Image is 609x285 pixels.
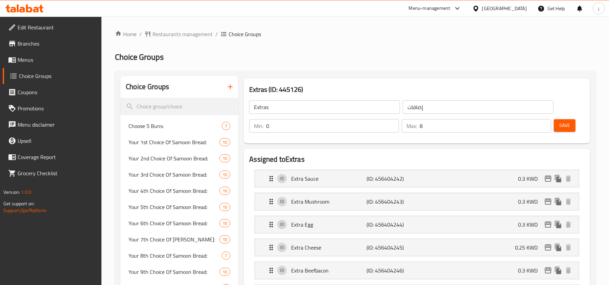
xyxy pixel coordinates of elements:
p: 0.3 KWD [518,266,543,275]
button: delete [563,265,573,276]
span: 10 [220,172,230,178]
button: duplicate [553,265,563,276]
nav: breadcrumb [115,30,595,38]
a: Branches [3,35,102,52]
span: Edit Restaurant [18,23,96,31]
a: Coverage Report [3,149,102,165]
li: Expand [249,190,585,213]
button: duplicate [553,174,563,184]
div: Your 3rd Choice Of Samoon Bread:10 [120,166,238,183]
button: Save [554,119,576,132]
li: Expand [249,236,585,259]
li: / [139,30,142,38]
span: Your 9th Choice Of Samoon Bread: [128,268,219,276]
span: j [598,5,599,12]
span: 1.0.0 [21,188,31,197]
p: Extra Mushroom [291,198,367,206]
p: 0.25 KWD [515,243,543,252]
div: Choices [222,122,230,130]
span: Choice Groups [19,72,96,80]
a: Restaurants management [144,30,213,38]
div: Expand [255,239,579,256]
div: Choices [219,203,230,211]
p: Extra Cheese [291,243,367,252]
span: Your 4th Choice Of Samoon Bread: [128,187,219,195]
a: Upsell [3,133,102,149]
button: duplicate [553,197,563,207]
div: Your 6th Choice Of Samoon Bread:10 [120,215,238,231]
span: 10 [220,269,230,275]
div: Your 1st Choice Of Samoon Bread:10 [120,134,238,150]
a: Promotions [3,100,102,116]
span: Grocery Checklist [18,169,96,177]
span: Restaurants management [153,30,213,38]
li: Expand [249,213,585,236]
span: 10 [220,204,230,210]
div: Expand [255,216,579,233]
span: 10 [220,155,230,162]
span: Save [559,121,570,130]
div: Choices [219,235,230,243]
span: Your 2nd Choice Of Samoon Bread: [128,154,219,162]
div: Menu-management [409,4,450,12]
div: Choices [219,138,230,146]
div: Choices [219,187,230,195]
p: (ID: 456404242) [367,175,417,183]
span: Your 3rd Choice Of Samoon Bread: [128,171,219,179]
button: edit [543,265,553,276]
a: Menus [3,52,102,68]
p: (ID: 456404246) [367,266,417,275]
span: Your 7th Choice Of [PERSON_NAME]: [128,235,219,243]
p: Extra Egg [291,221,367,229]
div: Your 5th Choice Of Samoon Bread:10 [120,199,238,215]
button: delete [563,242,573,253]
span: Upsell [18,137,96,145]
p: 0.3 KWD [518,221,543,229]
li: Expand [249,167,585,190]
a: Menu disclaimer [3,116,102,133]
div: Choices [219,171,230,179]
p: (ID: 456404243) [367,198,417,206]
span: Menu disclaimer [18,121,96,129]
div: Expand [255,193,579,210]
div: Your 7th Choice Of [PERSON_NAME]:10 [120,231,238,248]
p: Min: [254,122,263,130]
button: duplicate [553,219,563,230]
p: Extra Sauce [291,175,367,183]
span: 10 [220,139,230,146]
span: 7 [222,253,230,259]
span: 10 [220,220,230,227]
p: 0.3 KWD [518,175,543,183]
button: delete [563,174,573,184]
button: edit [543,197,553,207]
button: duplicate [553,242,563,253]
span: 10 [220,188,230,194]
input: search [120,98,238,115]
span: Version: [3,188,20,197]
a: Grocery Checklist [3,165,102,181]
span: Choice Groups [115,49,164,64]
h2: Choice Groups [126,82,169,92]
div: Choices [219,268,230,276]
div: Choose 5 Buns:7 [120,118,238,134]
span: Your 5th Choice Of Samoon Bread: [128,203,219,211]
div: Your 8th Choice Of Samoon Bread:7 [120,248,238,264]
span: Get support on: [3,199,34,208]
span: Choose 5 Buns: [128,122,222,130]
span: Your 6th Choice Of Samoon Bread: [128,219,219,227]
span: 10 [220,236,230,243]
button: edit [543,219,553,230]
div: [GEOGRAPHIC_DATA] [482,5,527,12]
span: Menus [18,56,96,64]
button: edit [543,174,553,184]
li: / [215,30,218,38]
a: Home [115,30,137,38]
p: Max: [406,122,417,130]
span: Promotions [18,104,96,112]
span: Coverage Report [18,153,96,161]
p: Extra Beefbacon [291,266,367,275]
p: 0.3 KWD [518,198,543,206]
button: edit [543,242,553,253]
div: Your 2nd Choice Of Samoon Bread:10 [120,150,238,166]
div: Choices [219,154,230,162]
